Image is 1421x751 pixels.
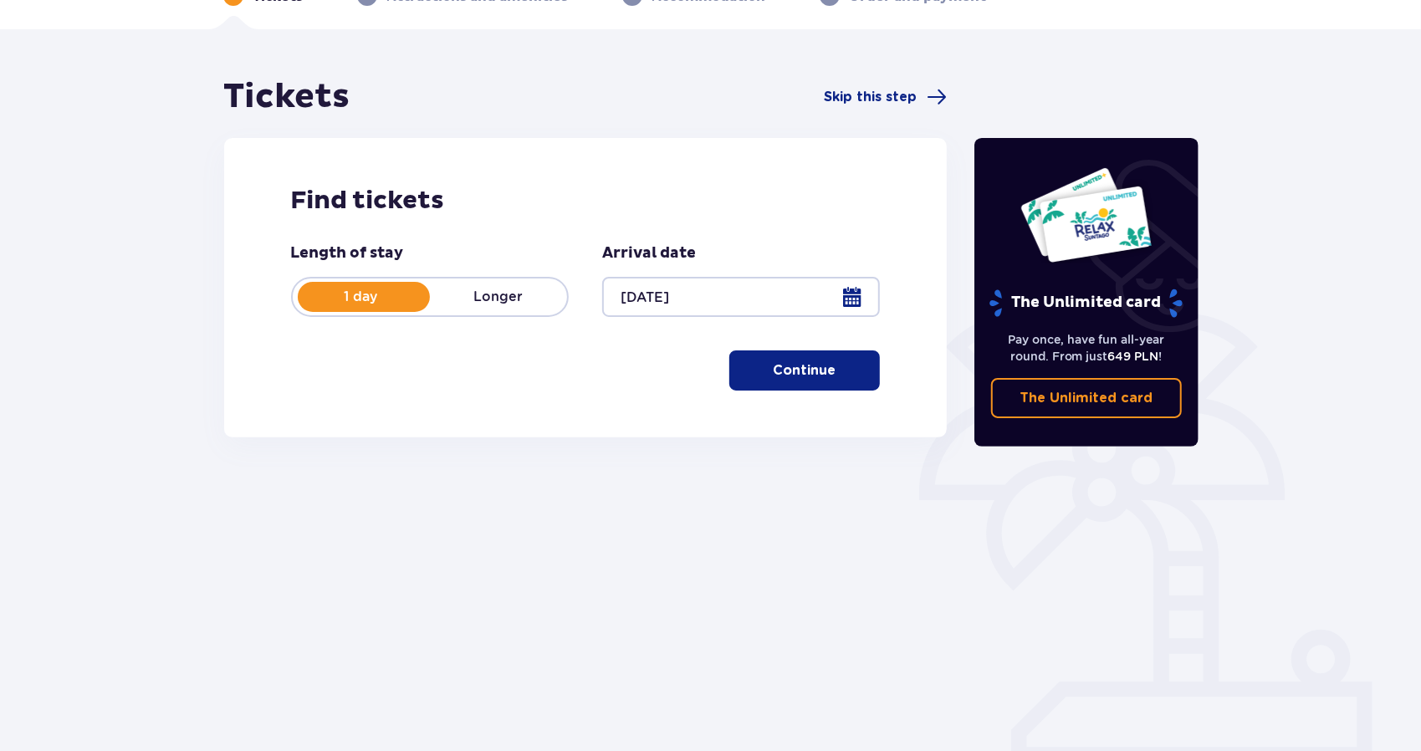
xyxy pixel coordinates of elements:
[824,87,947,107] a: Skip this step
[729,350,880,391] button: Continue
[291,185,881,217] h2: Find tickets
[430,288,567,306] p: Longer
[774,361,836,380] p: Continue
[991,331,1182,365] p: Pay once, have fun all-year round. From just !
[1020,389,1153,407] p: The Unlimited card
[291,243,404,263] p: Length of stay
[991,378,1182,418] a: The Unlimited card
[1020,166,1153,263] img: Two entry cards to Suntago with the word 'UNLIMITED RELAX', featuring a white background with tro...
[293,288,430,306] p: 1 day
[988,289,1184,318] p: The Unlimited card
[602,243,696,263] p: Arrival date
[1108,350,1159,363] span: 649 PLN
[224,76,350,118] h1: Tickets
[824,88,917,106] span: Skip this step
